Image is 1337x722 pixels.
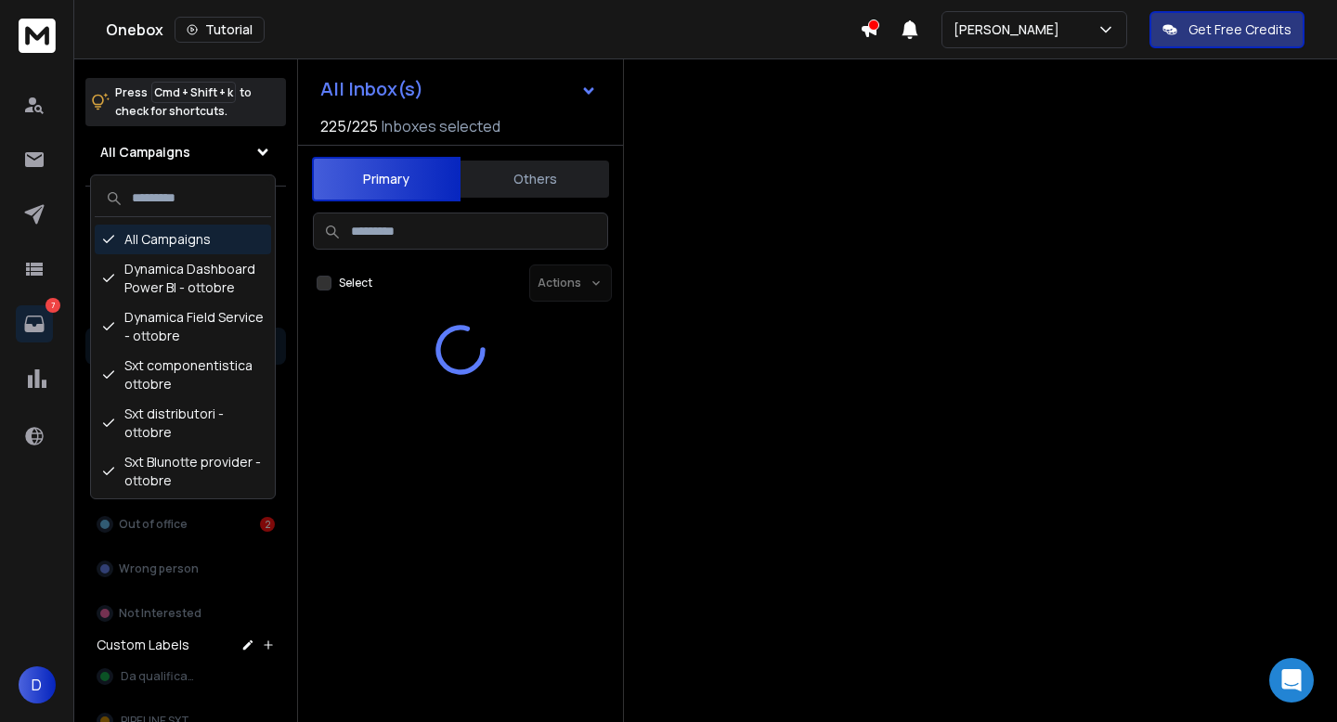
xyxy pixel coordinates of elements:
[95,225,271,254] div: All Campaigns
[175,17,265,43] button: Tutorial
[95,399,271,447] div: Sxt distributori - ottobre
[97,636,189,654] h3: Custom Labels
[339,276,372,290] label: Select
[1269,658,1314,703] div: Open Intercom Messenger
[19,666,56,703] span: D
[461,159,609,200] button: Others
[1188,20,1292,39] p: Get Free Credits
[95,447,271,496] div: Sxt Blunotte provider - ottobre
[95,351,271,399] div: Sxt componentistica ottobre
[115,84,252,121] p: Press to check for shortcuts.
[45,298,60,313] p: 7
[95,303,271,351] div: Dynamica Field Service - ottobre
[85,201,286,227] h3: Filters
[320,80,423,98] h1: All Inbox(s)
[95,254,271,303] div: Dynamica Dashboard Power BI - ottobre
[312,157,461,201] button: Primary
[151,82,236,103] span: Cmd + Shift + k
[954,20,1067,39] p: [PERSON_NAME]
[382,115,500,137] h3: Inboxes selected
[106,17,860,43] div: Onebox
[320,115,378,137] span: 225 / 225
[100,143,190,161] h1: All Campaigns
